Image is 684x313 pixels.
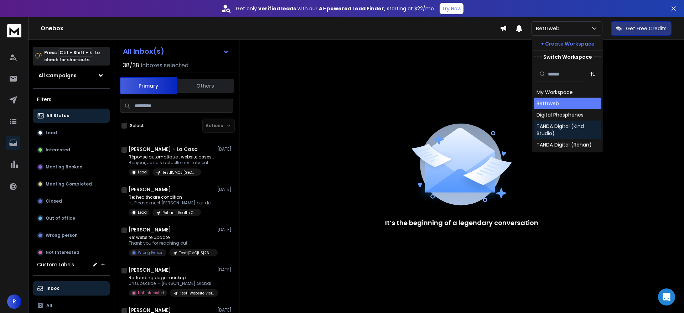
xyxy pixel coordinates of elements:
p: Re: healthcare condition [129,194,214,200]
span: 38 / 38 [123,61,139,70]
p: + Create Workspace [541,40,595,47]
button: R [7,294,21,309]
p: [DATE] [217,187,233,192]
button: Meeting Booked [33,160,110,174]
h3: Inboxes selected [141,61,188,70]
p: Unsubscribe. - [PERSON_NAME] Global [129,281,214,286]
h1: [PERSON_NAME] [129,266,171,273]
p: Lead [138,210,147,215]
div: TANDA Digital (Kind Studio) [537,123,598,137]
p: Get Free Credits [626,25,667,32]
h1: All Campaigns [38,72,77,79]
p: Bonjour, Je suis actuellement absent [129,160,214,166]
p: [DATE] [217,146,233,152]
p: Inbox [46,286,59,291]
p: Test1|CMO|US|260225 [179,250,213,256]
p: Lead [46,130,57,136]
button: Sort by Sort A-Z [586,67,600,81]
p: Not Interested [46,250,79,255]
button: Get Free Credits [611,21,672,36]
p: Thank you for reaching out. [129,240,214,246]
p: [DATE] [217,227,233,233]
p: --- Switch Workspace --- [534,53,602,61]
div: Bettrweb [537,100,559,107]
div: Digital Phosphenes [537,111,584,119]
button: All Campaigns [33,68,110,83]
p: Re: website update [129,235,214,240]
button: Not Interested [33,245,110,260]
button: Out of office [33,211,110,225]
p: Test1|Website visits|EU|CEO, CMO, founder|260225 [180,291,214,296]
div: TANDA Digital (Rehan) [537,141,592,148]
div: Open Intercom Messenger [658,288,675,306]
p: Closed [46,198,62,204]
label: Select [130,123,144,129]
p: Hi, Please meet [PERSON_NAME] our designer [129,200,214,206]
p: Meeting Completed [46,181,92,187]
p: [DATE] [217,307,233,313]
button: Try Now [440,3,463,14]
h1: [PERSON_NAME] [129,226,171,233]
button: All Status [33,109,110,123]
p: Lead [138,169,147,175]
button: Meeting Completed [33,177,110,191]
p: Rehan | Health Care UK [162,210,197,215]
button: + Create Workspace [532,37,603,50]
p: Not Interested [138,290,164,296]
p: Wrong person [46,233,78,238]
p: Wrong Person [138,250,164,255]
span: Ctrl + Shift + k [58,48,93,57]
strong: AI-powered Lead Finder, [319,5,385,12]
button: Interested [33,143,110,157]
h3: Custom Labels [37,261,74,268]
p: Réponse automatique : website assessment [129,154,214,160]
p: All Status [46,113,69,119]
p: Get only with our starting at $22/mo [236,5,434,12]
p: [DATE] [217,267,233,273]
button: All [33,298,110,313]
h1: [PERSON_NAME] [129,186,171,193]
img: logo [7,24,21,37]
p: Test1|CMOs|[GEOGRAPHIC_DATA]|260225 [162,170,197,175]
button: Primary [120,77,177,94]
h3: Filters [33,94,110,104]
h1: Onebox [41,24,500,33]
p: Interested [46,147,70,153]
button: Inbox [33,281,110,296]
button: Lead [33,126,110,140]
button: Others [177,78,234,94]
h1: All Inbox(s) [123,48,164,55]
p: Re: landing page mockup [129,275,214,281]
button: Wrong person [33,228,110,242]
strong: verified leads [258,5,296,12]
p: Bettrweb [536,25,563,32]
p: Press to check for shortcuts. [44,49,100,63]
p: Out of office [46,215,75,221]
div: My Workspace [537,89,573,96]
button: Closed [33,194,110,208]
p: All [46,303,52,308]
h1: [PERSON_NAME] - La Casa [129,146,198,153]
p: Try Now [442,5,461,12]
p: Meeting Booked [46,164,83,170]
p: It’s the beginning of a legendary conversation [385,218,538,228]
button: All Inbox(s) [117,44,235,58]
